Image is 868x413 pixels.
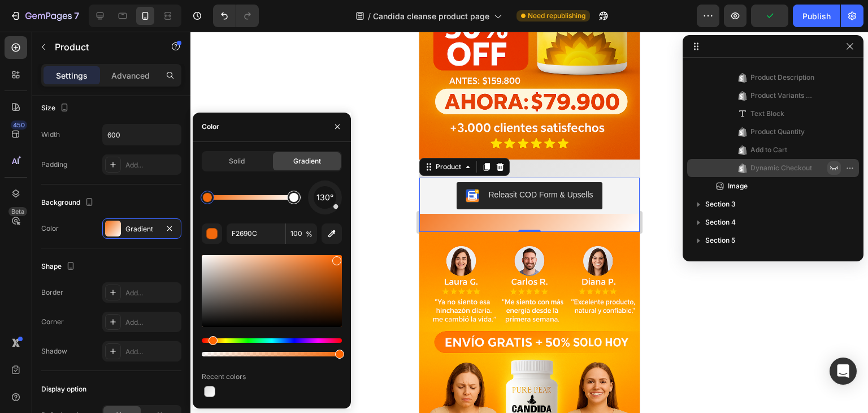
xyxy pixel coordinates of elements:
span: % [306,229,313,239]
span: Add to Cart [750,144,787,156]
div: Add... [125,317,179,328]
span: / [368,10,371,22]
div: Undo/Redo [213,5,259,27]
button: 7 [5,5,84,27]
div: Publish [802,10,831,22]
span: 130° [316,191,333,204]
div: Width [41,130,60,140]
div: Add... [125,288,179,298]
span: Product Quantity [750,126,805,137]
div: Shape [41,259,77,274]
div: Display option [41,384,86,394]
div: Hue [202,338,342,343]
span: Product Description [750,72,814,83]
div: Border [41,287,63,298]
span: Solid [229,156,245,166]
div: Padding [41,160,67,170]
p: Advanced [111,70,150,81]
div: Beta [8,207,27,216]
div: Color [41,223,59,234]
input: Eg: FFFFFF [227,223,285,244]
div: Background [41,195,96,210]
span: Image [728,180,748,192]
div: Size [41,101,71,116]
div: Recent colors [202,372,246,382]
div: Open Intercom Messenger [830,358,857,385]
span: Section 4 [705,217,736,228]
div: Add... [125,160,179,170]
button: Publish [793,5,840,27]
div: Color [202,122,219,132]
span: Need republishing [528,11,585,21]
div: Corner [41,317,64,327]
span: Section 3 [705,199,736,210]
span: Candida cleanse product page [373,10,489,22]
p: Settings [56,70,88,81]
div: 450 [11,121,27,130]
span: Section 5 [705,235,735,246]
span: Product Variants & Swatches [750,90,816,101]
div: Add... [125,347,179,357]
input: Auto [103,124,181,145]
p: Product [55,40,151,54]
span: Gradient [293,156,321,166]
div: Gradient [125,224,158,234]
iframe: Design area [419,32,640,413]
span: Text Block [750,108,784,119]
span: Dynamic Checkout [750,162,812,174]
p: 7 [74,9,79,23]
div: Shadow [41,346,67,356]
